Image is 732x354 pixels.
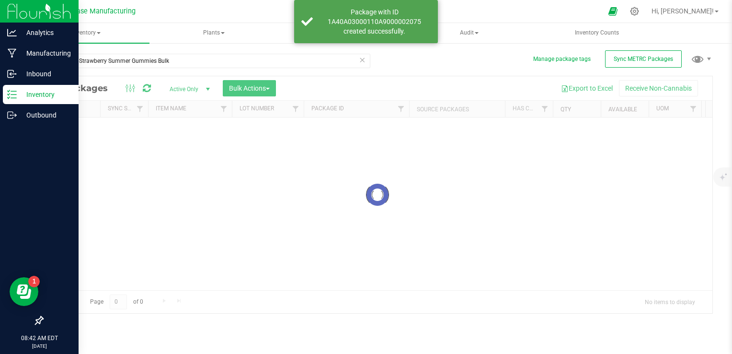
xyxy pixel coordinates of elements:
[17,89,74,100] p: Inventory
[614,56,673,62] span: Sync METRC Packages
[7,90,17,99] inline-svg: Inventory
[562,29,632,37] span: Inventory Counts
[533,55,591,63] button: Manage package tags
[23,23,149,43] a: Inventory
[652,7,714,15] span: Hi, [PERSON_NAME]!
[17,68,74,80] p: Inbound
[7,48,17,58] inline-svg: Manufacturing
[278,23,405,43] a: Lab Results
[17,27,74,38] p: Analytics
[534,23,660,43] a: Inventory Counts
[605,50,682,68] button: Sync METRC Packages
[359,54,366,66] span: Clear
[7,110,17,120] inline-svg: Outbound
[150,23,277,43] a: Plants
[406,23,532,43] a: Audit
[151,24,276,43] span: Plants
[17,47,74,59] p: Manufacturing
[60,7,136,15] span: Starbase Manufacturing
[7,28,17,37] inline-svg: Analytics
[7,69,17,79] inline-svg: Inbound
[17,109,74,121] p: Outbound
[42,54,370,68] input: Search Package ID, Item Name, SKU, Lot or Part Number...
[4,334,74,342] p: 08:42 AM EDT
[318,7,431,36] div: Package with ID 1A40A03000110A9000002075 created successfully.
[4,342,74,350] p: [DATE]
[10,277,38,306] iframe: Resource center
[602,2,624,21] span: Open Ecommerce Menu
[629,7,640,16] div: Manage settings
[28,276,40,287] iframe: Resource center unread badge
